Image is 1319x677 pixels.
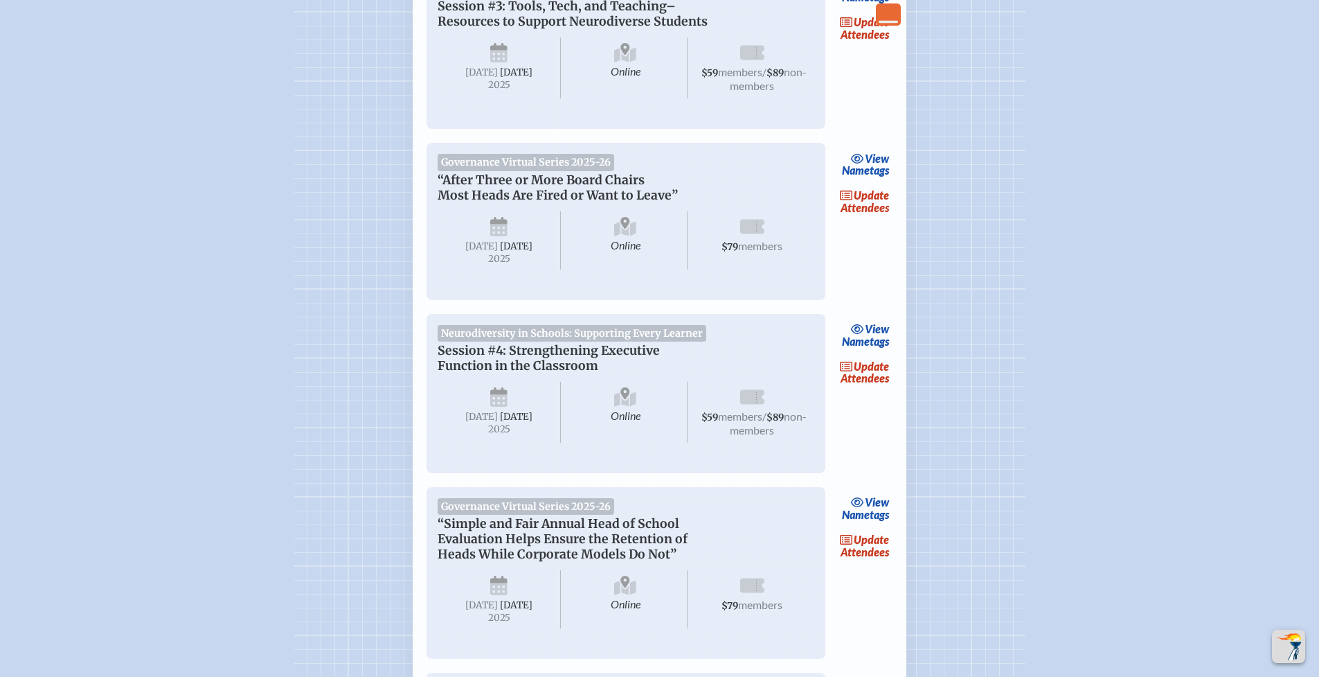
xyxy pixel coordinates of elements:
span: Online [564,382,688,443]
span: 2025 [449,613,550,623]
span: $59 [701,67,718,79]
span: / [762,65,766,78]
span: “After Three or More Board Chairs Most Heads Are Fired or Want to Leave” [438,173,678,203]
span: 2025 [449,254,550,264]
span: Governance Virtual Series 2025-26 [438,154,615,170]
span: members [738,239,782,252]
a: updateAttendees [836,12,893,44]
span: update [854,360,889,373]
span: members [718,65,762,78]
span: Neurodiversity in Schools: Supporting Every Learner [438,325,707,342]
span: members [738,598,782,611]
span: Session #4: Strengthening Executive Function in the Classroom [438,343,660,373]
span: [DATE] [465,240,498,252]
span: $89 [766,67,784,79]
span: Online [564,570,688,628]
span: update [854,188,889,202]
span: $59 [701,412,718,423]
span: view [865,322,889,335]
span: / [762,410,766,423]
span: view [865,495,889,509]
span: $79 [721,600,738,612]
img: To the top [1275,633,1302,660]
span: view [865,152,889,165]
button: Scroll Top [1272,630,1305,663]
a: updateAttendees [836,186,893,218]
span: [DATE] [465,599,498,611]
span: [DATE] [465,411,498,423]
a: viewNametags [838,148,893,180]
span: “Simple and Fair Annual Head of School Evaluation Helps Ensure the Retention of Heads While Corpo... [438,516,688,562]
a: updateAttendees [836,530,893,562]
span: [DATE] [500,411,532,423]
a: viewNametags [838,493,893,525]
span: [DATE] [500,599,532,611]
span: Governance Virtual Series 2025-26 [438,498,615,515]
span: 2025 [449,424,550,434]
span: [DATE] [500,67,532,78]
span: non-members [730,410,807,437]
a: viewNametags [838,319,893,351]
span: update [854,533,889,546]
span: members [718,410,762,423]
span: [DATE] [465,67,498,78]
span: Online [564,37,688,98]
span: [DATE] [500,240,532,252]
span: update [854,15,889,28]
a: updateAttendees [836,357,893,389]
span: $79 [721,241,738,253]
span: non-members [730,65,807,92]
span: $89 [766,412,784,423]
span: 2025 [449,80,550,90]
span: Online [564,211,688,270]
